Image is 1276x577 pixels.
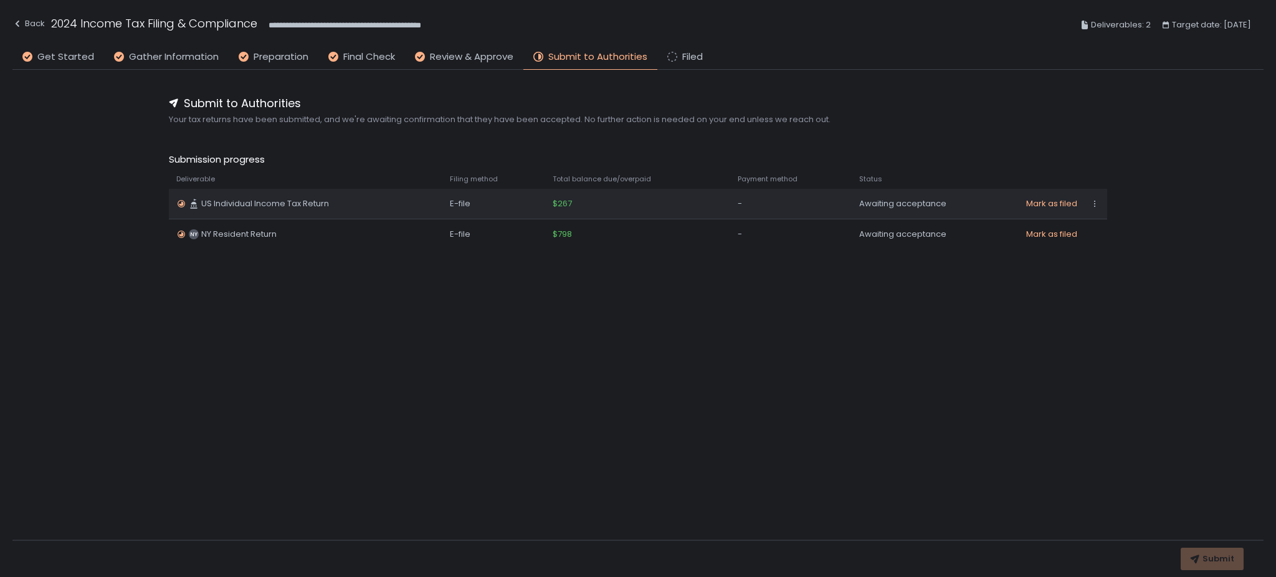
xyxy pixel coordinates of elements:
[450,174,498,184] span: Filing method
[254,50,308,64] span: Preparation
[430,50,513,64] span: Review & Approve
[859,198,1011,209] div: Awaiting acceptance
[859,174,882,184] span: Status
[1091,17,1151,32] span: Deliverables: 2
[738,229,742,240] span: -
[37,50,94,64] span: Get Started
[201,229,277,240] span: NY Resident Return
[51,15,257,32] h1: 2024 Income Tax Filing & Compliance
[343,50,395,64] span: Final Check
[450,198,538,209] div: E-file
[169,114,1107,125] span: Your tax returns have been submitted, and we're awaiting confirmation that they have been accepte...
[553,229,572,240] span: $798
[1172,17,1251,32] span: Target date: [DATE]
[738,198,742,209] span: -
[1026,198,1077,209] button: Mark as filed
[682,50,703,64] span: Filed
[184,95,301,112] span: Submit to Authorities
[176,174,215,184] span: Deliverable
[201,198,329,209] span: US Individual Income Tax Return
[1026,229,1077,240] button: Mark as filed
[859,229,1011,240] div: Awaiting acceptance
[553,174,651,184] span: Total balance due/overpaid
[169,153,1107,167] span: Submission progress
[548,50,647,64] span: Submit to Authorities
[553,198,572,209] span: $267
[12,16,45,31] div: Back
[190,231,198,238] text: NY
[12,15,45,36] button: Back
[450,229,538,240] div: E-file
[129,50,219,64] span: Gather Information
[738,174,797,184] span: Payment method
